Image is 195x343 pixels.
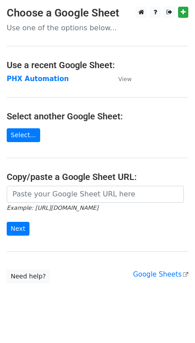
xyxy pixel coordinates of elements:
a: Select... [7,128,40,142]
a: Google Sheets [133,270,188,278]
h4: Select another Google Sheet: [7,111,188,122]
h4: Copy/paste a Google Sheet URL: [7,171,188,182]
a: PHX Automation [7,75,69,83]
small: Example: [URL][DOMAIN_NAME] [7,204,98,211]
h3: Choose a Google Sheet [7,7,188,20]
small: View [118,76,132,82]
a: View [109,75,132,83]
p: Use one of the options below... [7,23,188,33]
a: Need help? [7,269,50,283]
h4: Use a recent Google Sheet: [7,60,188,70]
input: Paste your Google Sheet URL here [7,186,184,203]
input: Next [7,222,29,236]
